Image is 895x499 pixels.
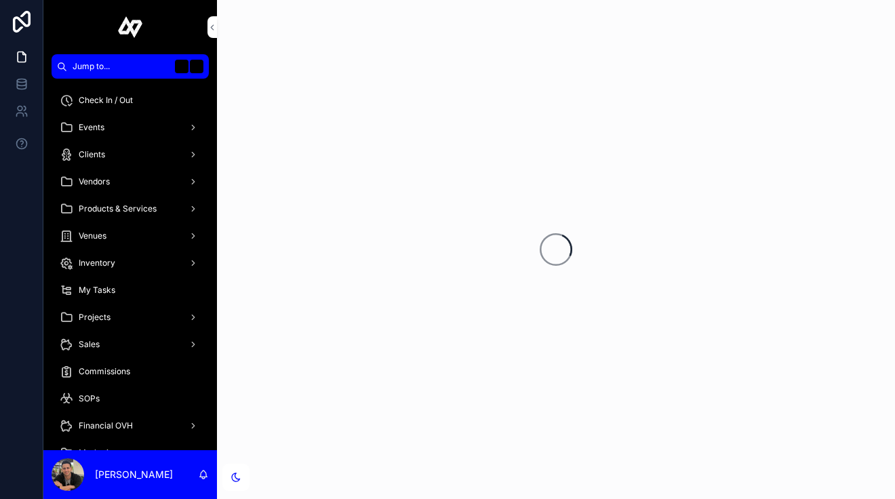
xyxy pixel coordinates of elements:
[79,95,133,106] span: Check In / Out
[79,366,130,377] span: Commissions
[52,414,209,438] a: Financial OVH
[52,115,209,140] a: Events
[79,447,118,458] span: Marketing
[52,88,209,113] a: Check In / Out
[79,258,115,268] span: Inventory
[43,79,217,450] div: scrollable content
[52,197,209,221] a: Products & Services
[79,122,104,133] span: Events
[79,312,111,323] span: Projects
[79,149,105,160] span: Clients
[52,359,209,384] a: Commissions
[52,169,209,194] a: Vendors
[79,231,106,241] span: Venues
[79,176,110,187] span: Vendors
[79,203,157,214] span: Products & Services
[52,54,209,79] button: Jump to...K
[52,305,209,330] a: Projects
[79,339,100,350] span: Sales
[79,420,133,431] span: Financial OVH
[52,224,209,248] a: Venues
[118,16,143,38] img: App logo
[79,393,100,404] span: SOPs
[52,332,209,357] a: Sales
[52,386,209,411] a: SOPs
[79,285,115,296] span: My Tasks
[52,278,209,302] a: My Tasks
[73,61,170,72] span: Jump to...
[52,251,209,275] a: Inventory
[95,468,173,481] p: [PERSON_NAME]
[52,441,209,465] a: Marketing
[52,142,209,167] a: Clients
[191,61,202,72] span: K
